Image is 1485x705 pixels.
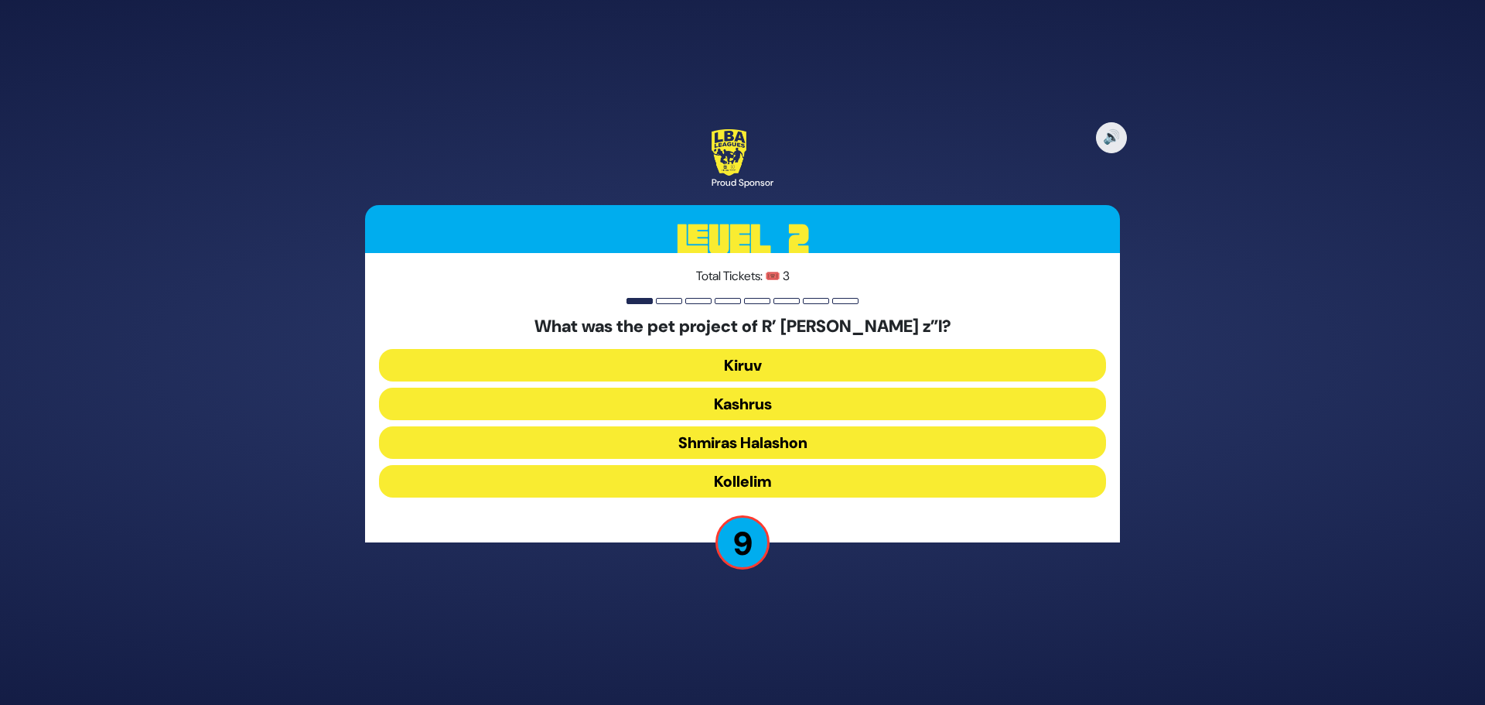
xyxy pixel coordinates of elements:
p: Total Tickets: 🎟️ 3 [379,267,1106,286]
img: LBA [712,129,746,176]
div: Proud Sponsor [712,176,773,190]
button: Kollelim [379,465,1106,498]
button: Shmiras Halashon [379,426,1106,459]
h5: What was the pet project of R’ [PERSON_NAME] z”l? [379,317,1106,337]
button: Kashrus [379,388,1106,420]
p: 9 [715,515,770,570]
button: Kiruv [379,349,1106,382]
button: 🔊 [1096,122,1127,153]
h3: Level 2 [365,205,1120,275]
